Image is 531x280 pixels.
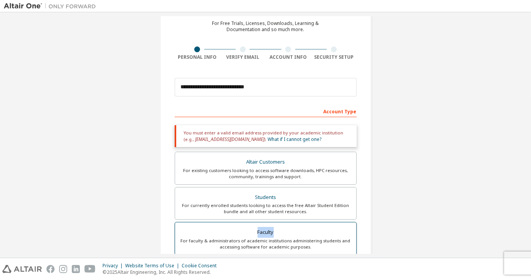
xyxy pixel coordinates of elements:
div: Security Setup [311,54,357,60]
div: For currently enrolled students looking to access the free Altair Student Edition bundle and all ... [180,202,352,215]
div: Personal Info [175,54,220,60]
div: Altair Customers [180,157,352,167]
div: You must enter a valid email address provided by your academic institution (e.g., ). [175,125,357,147]
div: Account Type [175,105,357,117]
div: Cookie Consent [182,263,221,269]
div: For faculty & administrators of academic institutions administering students and accessing softwa... [180,238,352,250]
div: Students [180,192,352,203]
a: What if I cannot get one? [268,136,322,142]
div: For existing customers looking to access software downloads, HPC resources, community, trainings ... [180,167,352,180]
img: altair_logo.svg [2,265,42,273]
span: [EMAIL_ADDRESS][DOMAIN_NAME] [195,136,265,142]
div: Website Terms of Use [125,263,182,269]
img: instagram.svg [59,265,67,273]
img: Altair One [4,2,100,10]
div: For Free Trials, Licenses, Downloads, Learning & Documentation and so much more. [212,20,319,33]
div: Privacy [103,263,125,269]
img: youtube.svg [84,265,96,273]
div: Account Info [266,54,311,60]
div: Faculty [180,227,352,238]
p: © 2025 Altair Engineering, Inc. All Rights Reserved. [103,269,221,275]
img: linkedin.svg [72,265,80,273]
div: Verify Email [220,54,266,60]
img: facebook.svg [46,265,55,273]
